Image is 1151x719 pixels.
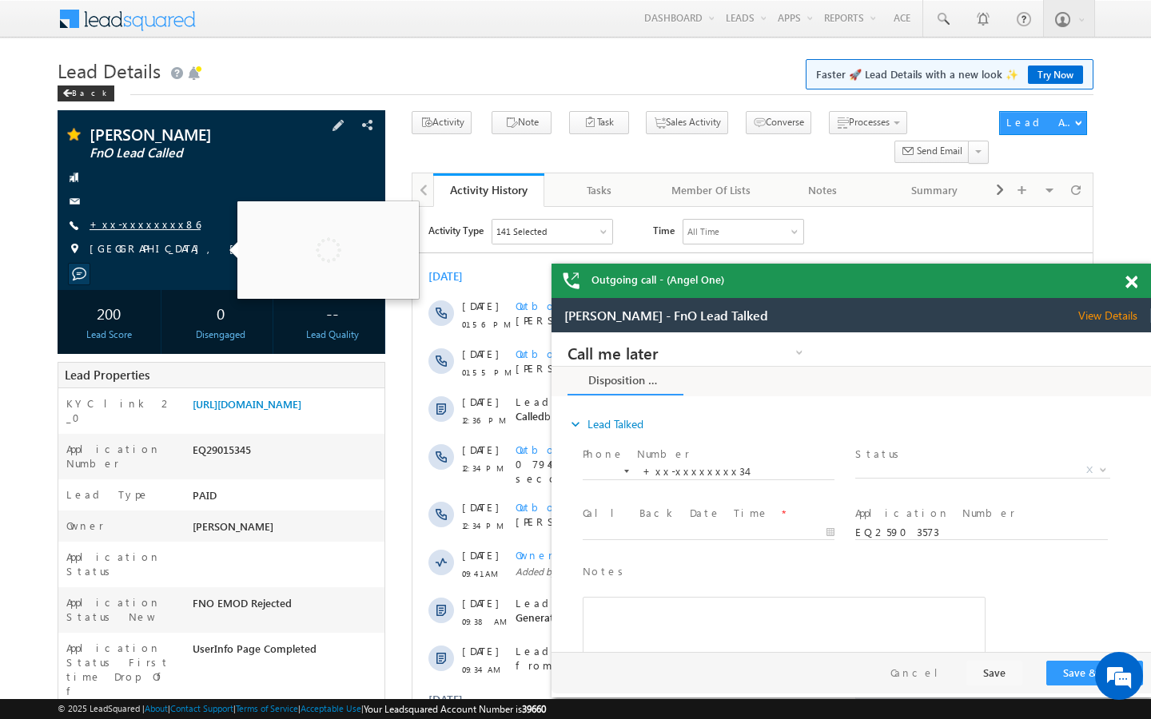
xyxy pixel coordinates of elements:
[31,264,434,354] div: Rich Text Editor, 40788eee-0fb2-11ec-a811-0adc8a9d82c2__tab1__section1__Notes__Lead__0_lsq-form-m...
[103,341,303,355] span: Owner Assignment Date
[66,550,177,578] label: Application Status
[16,84,32,100] i: expand_more
[412,111,472,134] button: Activity
[879,173,991,207] a: Summary
[83,84,269,105] div: Chat with us now
[917,144,962,158] span: Send Email
[31,114,138,129] label: Phone Number
[16,11,256,29] a: Call me later
[50,570,86,584] span: [DATE]
[387,451,465,465] span: Automation
[103,515,212,529] span: Lead Capture:
[225,515,298,529] span: details
[16,13,220,27] span: Call me later
[633,147,656,166] span: +50
[21,148,292,479] textarea: Type your message and hit 'Enter'
[591,272,724,287] span: Outgoing call - (Angel One)
[217,492,290,514] em: Start Chat
[50,312,98,326] span: 12:34 PM
[246,202,325,216] span: Automation
[746,111,811,134] button: Converse
[492,111,552,134] button: Note
[445,182,533,197] div: Activity History
[1028,66,1083,84] a: Try Now
[50,515,86,530] span: [DATE]
[544,173,656,207] a: Tasks
[527,10,599,25] span: View Details
[80,13,200,37] div: Sales Activity,Email Bounced,Email Link Clicked,Email Marked Spam,Email Opened & 136 more..
[894,141,970,164] button: Send Email
[16,77,92,106] a: expand_moreLead Talked
[656,173,768,207] a: Member Of Lists
[140,451,175,465] span: System
[522,703,546,715] span: 39660
[103,389,476,417] span: Lead Stage changed from to by through
[193,397,301,411] a: [URL][DOMAIN_NAME]
[236,703,298,713] a: Terms of Service
[557,181,642,200] div: Tasks
[178,403,213,417] span: System
[16,486,68,500] div: [DATE]
[50,254,98,268] span: 12:34 PM
[189,641,384,663] div: UserInfo Page Completed
[50,455,98,470] span: 09:34 AM
[336,188,435,201] span: FnO Lead Generated
[103,188,497,216] span: FnO Lead Called
[66,641,177,698] label: Application Status First time Drop Off
[816,66,1083,82] span: Faster 🚀 Lead Details with a new look ✨
[304,173,464,189] label: Application Number
[62,328,157,342] div: Lead Score
[301,703,361,713] a: Acceptable Use
[1006,115,1074,129] div: Lead Actions
[84,18,134,32] div: 141 Selected
[103,437,468,465] span: Lead Owner changed from to by through .
[50,158,98,173] span: 01:55 PM
[50,359,98,374] span: 09:41 AM
[50,236,86,250] span: [DATE]
[268,403,346,417] span: Automation
[16,62,68,77] div: [DATE]
[103,293,242,307] span: Outbound Call
[103,140,517,168] span: Did not answer a call by [PERSON_NAME] through 07949106827 (Angel+One).
[189,487,384,510] div: PAID
[50,110,98,125] span: 01:56 PM
[103,188,497,216] span: Lead Stage changed from to by through
[849,116,890,128] span: Processes
[50,140,86,154] span: [DATE]
[304,114,353,129] label: Status
[90,126,292,142] span: [PERSON_NAME]
[569,111,629,134] button: Task
[90,145,292,161] span: FnO Lead Called
[145,703,168,713] a: About
[192,451,273,465] span: [PERSON_NAME]
[16,12,71,36] span: Activity Type
[103,92,536,120] span: Failed to place a call from [PERSON_NAME] through 07949106827 (Angel+One).
[66,396,177,425] label: KYC link 2_0
[633,243,656,262] span: +50
[103,140,242,153] span: Outbound Call
[31,232,78,247] label: Notes
[103,236,581,278] span: Was called by [PERSON_NAME] through 07949106827 (Angel+One). Duration:3 minutes 42 seconds.
[285,328,380,342] div: Lead Quality
[65,367,149,383] span: Lead Properties
[829,111,907,134] button: Processes
[62,298,157,328] div: 200
[103,389,476,417] span: FnO Lead Generated
[50,206,98,220] span: 12:36 PM
[13,10,217,25] span: [PERSON_NAME] - FnO Lead Talked
[892,181,977,200] div: Summary
[285,298,380,328] div: --
[66,518,104,533] label: Owner
[633,99,656,118] span: +50
[170,703,233,713] a: Contact Support
[189,442,384,464] div: EQ29015345
[103,236,242,249] span: Outbound Call
[66,487,149,502] label: Lead Type
[144,359,173,371] span: System
[633,300,656,320] span: +50
[31,173,217,189] label: Call Back Date Time
[50,407,98,422] span: 09:38 AM
[103,92,242,105] span: Outbound Call
[103,570,601,584] div: .
[297,451,333,465] span: System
